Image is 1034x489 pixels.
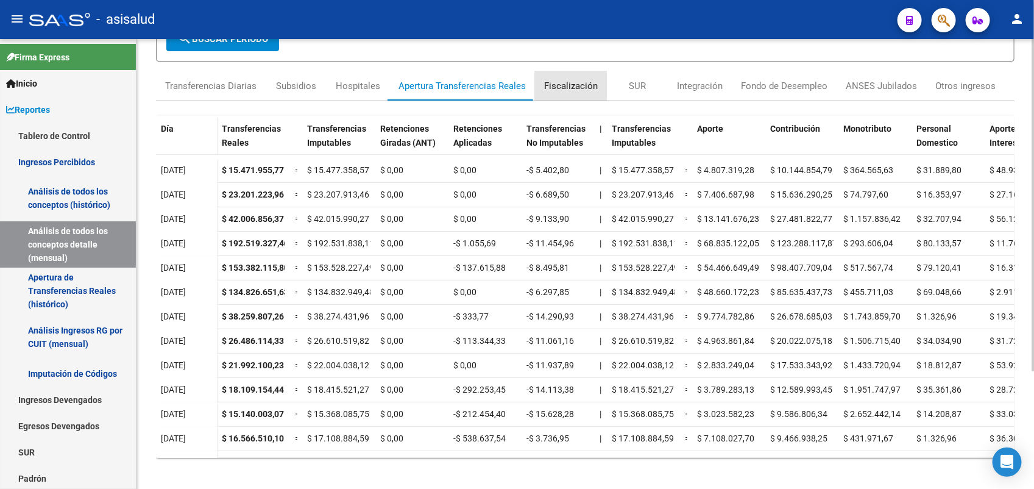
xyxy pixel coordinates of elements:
[526,165,569,175] span: -$ 5.402,80
[156,116,217,167] datatable-header-cell: Día
[685,409,690,419] span: =
[685,458,690,468] span: =
[307,124,366,148] span: Transferencias Imputables
[697,214,759,224] span: $ 13.141.676,23
[770,165,832,175] span: $ 10.144.854,79
[177,34,268,45] span: Buscar Período
[916,238,961,248] span: $ 80.133,57
[161,287,186,297] span: [DATE]
[161,238,186,248] span: [DATE]
[453,124,502,148] span: Retenciones Aplicadas
[375,116,448,167] datatable-header-cell: Retenciones Giradas (ANT)
[843,409,901,419] span: $ 2.652.442,14
[692,116,765,167] datatable-header-cell: Aporte
[612,238,679,248] span: $ 192.531.838,11
[770,312,832,321] span: $ 26.678.685,03
[222,165,284,175] span: $ 15.471.955,77
[222,263,289,273] span: $ 153.382.115,80
[990,124,1026,148] span: Aporte Intereses
[222,360,284,370] span: $ 21.992.100,23
[380,312,403,321] span: $ 0,00
[770,263,832,273] span: $ 98.407.709,04
[843,287,893,297] span: $ 455.711,03
[912,116,985,167] datatable-header-cell: Personal Domestico
[526,263,569,273] span: -$ 8.495,81
[612,434,674,443] span: $ 17.108.884,59
[544,79,598,93] div: Fiscalización
[935,79,996,93] div: Otros ingresos
[307,287,374,297] span: $ 134.832.949,48
[697,385,754,394] span: $ 3.789.283,13
[453,165,476,175] span: $ 0,00
[916,287,961,297] span: $ 69.048,66
[677,79,723,93] div: Integración
[295,360,300,370] span: =
[295,458,300,468] span: =
[916,385,961,394] span: $ 35.361,86
[453,238,496,248] span: -$ 1.055,69
[607,116,680,167] datatable-header-cell: Transferencias Imputables
[843,214,901,224] span: $ 1.157.836,42
[612,190,674,199] span: $ 23.207.913,46
[295,190,300,199] span: =
[295,312,300,321] span: =
[380,409,403,419] span: $ 0,00
[843,360,901,370] span: $ 1.433.720,94
[612,458,674,468] span: $ 11.616.580,72
[600,214,601,224] span: |
[161,312,186,321] span: [DATE]
[307,336,369,346] span: $ 26.610.519,82
[10,12,24,26] mat-icon: menu
[770,124,820,134] span: Contribución
[453,312,489,321] span: -$ 333,77
[222,312,284,321] span: $ 38.259.807,26
[295,336,300,346] span: =
[161,263,186,273] span: [DATE]
[307,263,374,273] span: $ 153.528.227,49
[916,124,958,148] span: Personal Domestico
[222,238,289,248] span: $ 192.519.327,46
[217,116,290,167] datatable-header-cell: Transferencias Reales
[697,360,754,370] span: $ 2.833.249,04
[600,312,601,321] span: |
[307,238,374,248] span: $ 192.531.838,11
[770,214,832,224] span: $ 27.481.822,77
[600,434,601,443] span: |
[222,434,284,443] span: $ 16.566.510,10
[222,336,284,346] span: $ 26.486.114,33
[307,409,369,419] span: $ 15.368.085,75
[697,287,759,297] span: $ 48.660.172,23
[380,458,403,468] span: $ 0,00
[697,458,754,468] span: $ 3.322.840,60
[685,165,690,175] span: =
[453,287,476,297] span: $ 0,00
[526,312,574,321] span: -$ 14.290,93
[843,336,901,346] span: $ 1.506.715,40
[600,287,601,297] span: |
[916,312,957,321] span: $ 1.326,96
[595,116,607,167] datatable-header-cell: |
[846,79,917,93] div: ANSES Jubilados
[380,263,403,273] span: $ 0,00
[600,124,602,134] span: |
[295,165,300,175] span: =
[685,214,690,224] span: =
[526,409,574,419] span: -$ 15.628,28
[161,165,186,175] span: [DATE]
[380,214,403,224] span: $ 0,00
[765,116,838,167] datatable-header-cell: Contribución
[526,434,569,443] span: -$ 3.736,95
[161,190,186,199] span: [DATE]
[380,385,403,394] span: $ 0,00
[685,434,690,443] span: =
[741,79,827,93] div: Fondo de Desempleo
[96,6,155,33] span: - asisalud
[6,77,37,90] span: Inicio
[161,385,186,394] span: [DATE]
[380,434,403,443] span: $ 0,00
[295,409,300,419] span: =
[222,385,284,394] span: $ 18.109.154,44
[526,190,569,199] span: -$ 6.689,50
[685,336,690,346] span: =
[843,263,893,273] span: $ 517.567,74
